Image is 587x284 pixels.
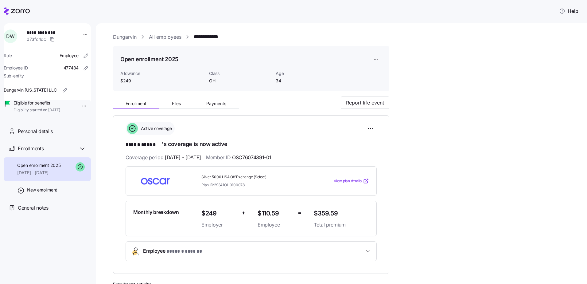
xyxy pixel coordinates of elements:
[133,208,179,216] span: Monthly breakdown
[298,208,301,217] span: =
[201,175,309,180] span: Silver 5000 HSA Off Exchange (Select)
[276,70,337,77] span: Age
[60,53,79,59] span: Employee
[258,221,293,229] span: Employee
[4,73,24,79] span: Sub-entity
[201,208,237,219] span: $249
[314,208,369,219] span: $359.59
[276,78,337,84] span: 34
[139,125,172,132] span: Active coverage
[6,34,14,39] span: D W
[4,87,56,93] span: Dungarvin [US_STATE] LLC
[341,97,389,109] button: Report life event
[334,178,369,184] a: View plan details
[165,154,201,161] span: [DATE] - [DATE]
[206,154,271,161] span: Member ID
[126,101,146,106] span: Enrollment
[334,178,362,184] span: View plan details
[232,154,271,161] span: OSC76074391-01
[554,5,583,17] button: Help
[258,208,293,219] span: $110.59
[126,154,201,161] span: Coverage period
[120,78,204,84] span: $249
[172,101,181,106] span: Files
[126,140,377,149] h1: 's coverage is now active
[209,70,271,77] span: Class
[27,36,46,42] span: d73fc4dc
[14,108,60,113] span: Eligibility started on [DATE]
[209,78,271,84] span: OH
[17,170,60,176] span: [DATE] - [DATE]
[18,128,53,135] span: Personal details
[149,33,181,41] a: All employees
[559,7,578,15] span: Help
[14,100,60,106] span: Eligible for benefits
[113,33,137,41] a: Dungarvin
[27,187,57,193] span: New enrollment
[143,247,205,255] span: Employee
[120,70,204,77] span: Allowance
[4,65,28,71] span: Employee ID
[201,182,245,187] span: Plan ID: 29341OH0100078
[4,53,12,59] span: Role
[201,221,237,229] span: Employer
[242,208,245,217] span: +
[206,101,226,106] span: Payments
[17,162,60,168] span: Open enrollment 2025
[314,221,369,229] span: Total premium
[120,55,178,63] h1: Open enrollment 2025
[18,204,49,212] span: General notes
[133,174,177,188] img: Oscar
[18,145,44,152] span: Enrollments
[346,99,384,106] span: Report life event
[64,65,79,71] span: 477484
